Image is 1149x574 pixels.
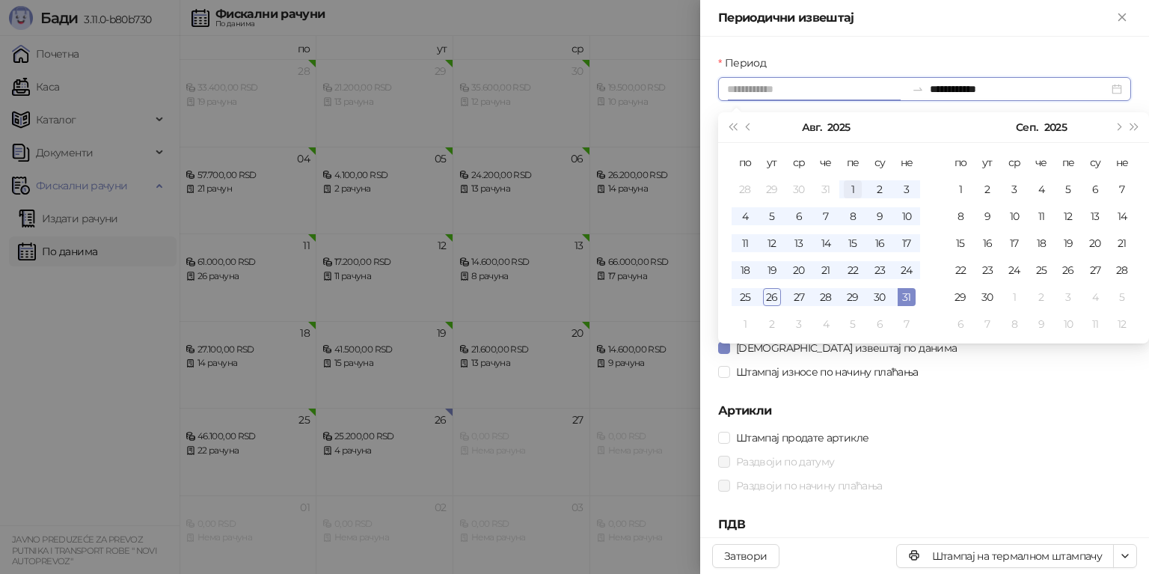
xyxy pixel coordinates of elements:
[732,176,759,203] td: 2025-07-28
[871,288,889,306] div: 30
[1028,149,1055,176] th: че
[730,430,874,446] span: Штампај продате артикле
[718,516,1131,534] h5: ПДВ
[759,257,785,284] td: 2025-08-19
[893,284,920,311] td: 2025-08-31
[1032,315,1050,333] div: 9
[844,315,862,333] div: 5
[817,261,835,279] div: 21
[893,257,920,284] td: 2025-08-24
[1127,112,1143,142] button: Следећа година (Control + right)
[763,234,781,252] div: 12
[947,230,974,257] td: 2025-09-15
[790,288,808,306] div: 27
[844,180,862,198] div: 1
[724,112,741,142] button: Претходна година (Control + left)
[1109,257,1136,284] td: 2025-09-28
[1109,149,1136,176] th: не
[759,311,785,338] td: 2025-09-02
[1055,149,1082,176] th: пе
[1109,284,1136,311] td: 2025-10-05
[1001,311,1028,338] td: 2025-10-08
[1032,207,1050,225] div: 11
[974,203,1001,230] td: 2025-09-09
[871,207,889,225] div: 9
[952,234,969,252] div: 15
[1001,149,1028,176] th: ср
[732,203,759,230] td: 2025-08-04
[866,203,893,230] td: 2025-08-09
[763,207,781,225] div: 5
[802,112,821,142] button: Изабери месец
[1005,180,1023,198] div: 3
[839,203,866,230] td: 2025-08-08
[871,180,889,198] div: 2
[839,230,866,257] td: 2025-08-15
[790,207,808,225] div: 6
[1109,176,1136,203] td: 2025-09-07
[817,315,835,333] div: 4
[790,180,808,198] div: 30
[844,261,862,279] div: 22
[1005,207,1023,225] div: 10
[1032,180,1050,198] div: 4
[759,230,785,257] td: 2025-08-12
[1086,261,1104,279] div: 27
[898,234,916,252] div: 17
[1044,112,1067,142] button: Изабери годину
[1055,176,1082,203] td: 2025-09-05
[759,149,785,176] th: ут
[866,257,893,284] td: 2025-08-23
[893,230,920,257] td: 2025-08-17
[952,207,969,225] div: 8
[1059,234,1077,252] div: 19
[730,340,963,356] span: [DEMOGRAPHIC_DATA] извештај по данима
[893,203,920,230] td: 2025-08-10
[1082,311,1109,338] td: 2025-10-11
[817,234,835,252] div: 14
[912,83,924,95] span: to
[812,149,839,176] th: че
[1109,311,1136,338] td: 2025-10-12
[839,284,866,311] td: 2025-08-29
[974,311,1001,338] td: 2025-10-07
[736,180,754,198] div: 28
[763,288,781,306] div: 26
[952,288,969,306] div: 29
[1059,207,1077,225] div: 12
[1028,230,1055,257] td: 2025-09-18
[732,230,759,257] td: 2025-08-11
[1001,203,1028,230] td: 2025-09-10
[947,176,974,203] td: 2025-09-01
[1086,207,1104,225] div: 13
[844,207,862,225] div: 8
[759,284,785,311] td: 2025-08-26
[727,81,906,97] input: Период
[712,544,779,568] button: Затвори
[974,284,1001,311] td: 2025-09-30
[827,112,850,142] button: Изабери годину
[1082,176,1109,203] td: 2025-09-06
[898,180,916,198] div: 3
[1028,311,1055,338] td: 2025-10-09
[1059,315,1077,333] div: 10
[1082,230,1109,257] td: 2025-09-20
[974,230,1001,257] td: 2025-09-16
[844,288,862,306] div: 29
[898,288,916,306] div: 31
[732,257,759,284] td: 2025-08-18
[1113,180,1131,198] div: 7
[785,311,812,338] td: 2025-09-03
[1001,284,1028,311] td: 2025-10-01
[1113,9,1131,27] button: Close
[952,180,969,198] div: 1
[1055,203,1082,230] td: 2025-09-12
[1059,261,1077,279] div: 26
[718,55,775,71] label: Период
[947,203,974,230] td: 2025-09-08
[790,261,808,279] div: 20
[1028,257,1055,284] td: 2025-09-25
[866,230,893,257] td: 2025-08-16
[812,311,839,338] td: 2025-09-04
[785,284,812,311] td: 2025-08-27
